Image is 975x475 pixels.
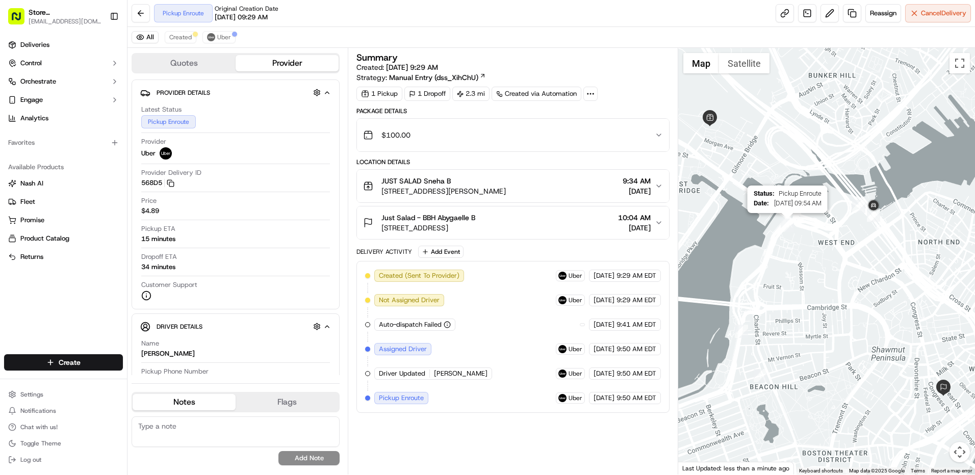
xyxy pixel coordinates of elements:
[143,158,164,166] span: [DATE]
[96,200,164,210] span: API Documentation
[719,53,769,73] button: Show satellite imagery
[132,31,159,43] button: All
[4,135,123,151] div: Favorites
[594,345,614,354] span: [DATE]
[569,394,582,402] span: Uber
[594,271,614,280] span: [DATE]
[20,59,42,68] span: Control
[356,248,412,256] div: Delivery Activity
[779,190,822,197] span: Pickup Enroute
[681,461,714,474] a: Open this area in Google Maps (opens a new window)
[236,394,339,410] button: Flags
[379,271,459,280] span: Created (Sent To Provider)
[389,72,478,83] span: Manual Entry (dss_XihChU)
[418,246,464,258] button: Add Event
[4,453,123,467] button: Log out
[215,13,268,22] span: [DATE] 09:29 AM
[379,345,427,354] span: Assigned Driver
[10,97,29,116] img: 1736555255976-a54dd68f-1ca7-489b-9aae-adbdc363a1c4
[141,224,175,233] span: Pickup ETA
[618,223,651,233] span: [DATE]
[101,225,123,233] span: Pylon
[141,178,174,188] button: 568D5
[381,176,451,186] span: JUST SALAD Sneha B
[20,390,43,399] span: Settings
[870,9,896,18] span: Reassign
[207,33,215,41] img: uber-new-logo.jpeg
[46,108,140,116] div: We're available if you need us!
[20,216,44,225] span: Promise
[6,196,82,215] a: 📗Knowledge Base
[865,4,901,22] button: Reassign
[141,149,156,158] span: Uber
[558,370,567,378] img: uber-new-logo.jpeg
[357,170,669,202] button: JUST SALAD Sneha B[STREET_ADDRESS][PERSON_NAME]9:34 AM[DATE]
[133,55,236,71] button: Quotes
[141,206,159,216] span: $4.89
[4,404,123,418] button: Notifications
[849,468,905,473] span: Map data ©2025 Google
[558,345,567,353] img: uber-new-logo.jpeg
[141,339,159,348] span: Name
[379,393,424,403] span: Pickup Enroute
[381,130,410,140] span: $100.00
[86,201,94,209] div: 💻
[20,179,43,188] span: Nash AI
[173,100,186,113] button: Start new chat
[59,357,81,367] span: Create
[950,53,970,73] button: Toggle fullscreen view
[236,55,339,71] button: Provider
[754,199,769,207] span: Date :
[4,230,123,247] button: Product Catalog
[381,213,475,223] span: Just Salad - BBH Abygaelle B
[137,158,141,166] span: •
[4,55,123,71] button: Control
[21,97,40,116] img: 1727276513143-84d647e1-66c0-4f92-a045-3c9f9f5dfd92
[381,186,506,196] span: [STREET_ADDRESS][PERSON_NAME]
[72,225,123,233] a: Powered byPylon
[10,10,31,31] img: Nash
[735,325,748,338] div: 2
[379,369,425,378] span: Driver Updated
[683,53,719,73] button: Show street map
[569,272,582,280] span: Uber
[781,219,794,232] div: 3
[141,280,197,289] span: Customer Support
[8,179,119,188] a: Nash AI
[492,87,581,101] a: Created via Automation
[773,199,822,207] span: [DATE] 09:54 AM
[389,72,486,83] a: Manual Entry (dss_XihChU)
[569,370,582,378] span: Uber
[20,252,43,261] span: Returns
[20,407,56,415] span: Notifications
[4,194,123,210] button: Fleet
[20,197,35,206] span: Fleet
[867,208,880,222] div: 6
[217,33,231,41] span: Uber
[10,133,68,141] div: Past conversations
[617,345,656,354] span: 9:50 AM EDT
[10,201,18,209] div: 📗
[569,296,582,304] span: Uber
[10,41,186,57] p: Welcome 👋
[569,345,582,353] span: Uber
[356,107,670,115] div: Package Details
[141,234,175,244] div: 15 minutes
[386,63,438,72] span: [DATE] 9:29 AM
[141,367,209,376] span: Pickup Phone Number
[594,296,614,305] span: [DATE]
[141,168,201,177] span: Provider Delivery ID
[20,114,48,123] span: Analytics
[4,37,123,53] a: Deliveries
[20,423,58,431] span: Chat with us!
[4,73,123,90] button: Orchestrate
[8,252,119,261] a: Returns
[140,318,331,335] button: Driver Details
[594,369,614,378] span: [DATE]
[678,462,794,474] div: Last Updated: less than a minute ago
[381,223,475,233] span: [STREET_ADDRESS]
[141,252,177,261] span: Dropoff ETA
[357,206,669,239] button: Just Salad - BBH Abygaelle B[STREET_ADDRESS]10:04 AM[DATE]
[160,147,172,160] img: uber-new-logo.jpeg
